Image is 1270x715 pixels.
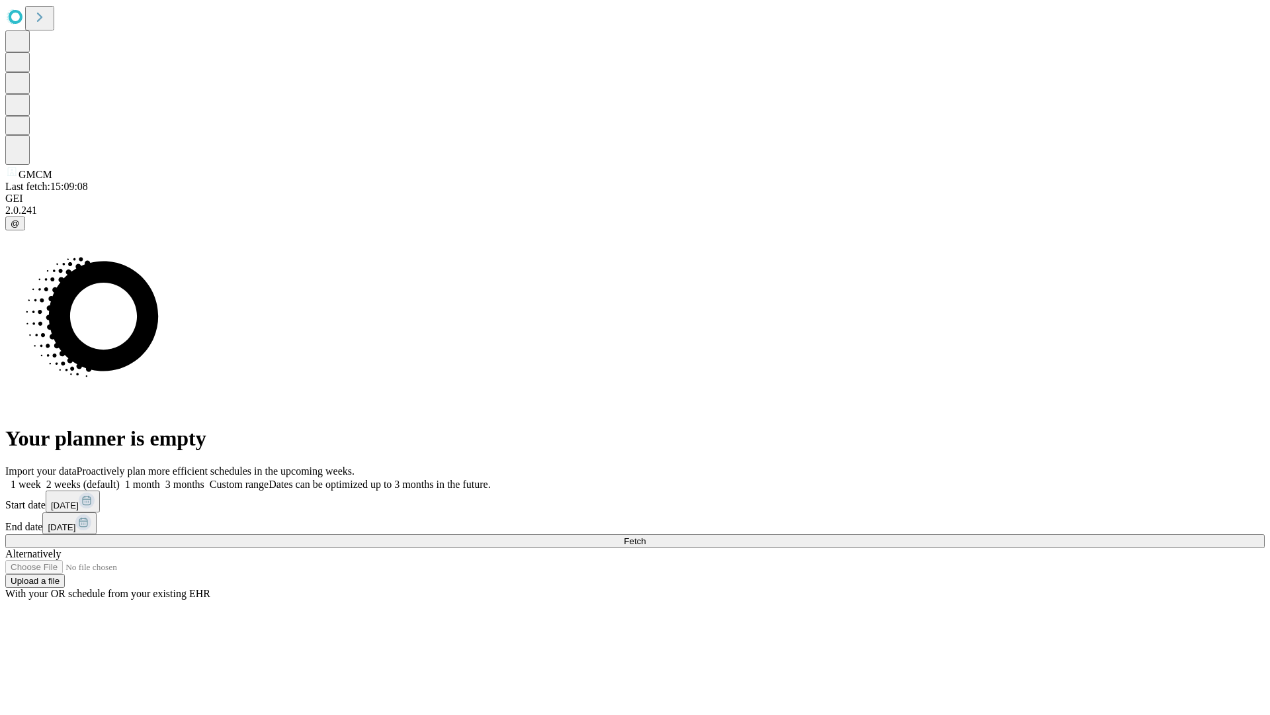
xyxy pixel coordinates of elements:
[624,536,646,546] span: Fetch
[48,522,75,532] span: [DATE]
[269,479,490,490] span: Dates can be optimized up to 3 months in the future.
[51,501,79,510] span: [DATE]
[5,512,1265,534] div: End date
[11,218,20,228] span: @
[77,465,355,477] span: Proactively plan more efficient schedules in the upcoming weeks.
[19,169,52,180] span: GMCM
[5,491,1265,512] div: Start date
[5,193,1265,205] div: GEI
[5,534,1265,548] button: Fetch
[5,574,65,588] button: Upload a file
[42,512,97,534] button: [DATE]
[5,465,77,477] span: Import your data
[5,588,210,599] span: With your OR schedule from your existing EHR
[5,205,1265,216] div: 2.0.241
[125,479,160,490] span: 1 month
[11,479,41,490] span: 1 week
[165,479,204,490] span: 3 months
[5,181,88,192] span: Last fetch: 15:09:08
[46,491,100,512] button: [DATE]
[5,426,1265,451] h1: Your planner is empty
[210,479,269,490] span: Custom range
[46,479,120,490] span: 2 weeks (default)
[5,548,61,559] span: Alternatively
[5,216,25,230] button: @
